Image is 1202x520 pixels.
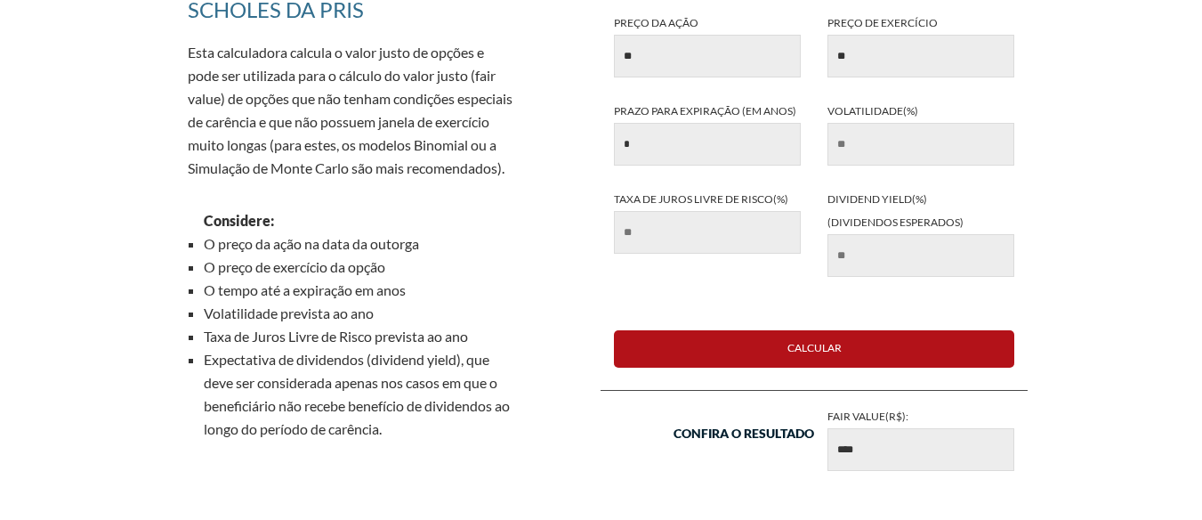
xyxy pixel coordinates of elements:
[814,188,1028,277] label: Dividend yield(%) (dividendos esperados)
[614,211,801,254] input: Taxa de juros livre de risco(%)
[814,405,1028,471] label: Fair Value(R$):
[204,348,517,441] li: Expectativa de dividendos (dividend yield), que deve ser considerada apenas nos casos em que o be...
[601,100,814,166] label: Prazo para expiração (em anos)
[674,423,814,467] h2: CONFIRA O RESULTADO
[204,302,517,325] li: Volatilidade prevista ao ano
[204,256,517,279] li: O preço de exercício da opção
[827,428,1014,471] input: Fair Value(R$):
[614,123,801,166] input: Prazo para expiração (em anos)
[827,35,1014,77] input: Preço de exercício
[614,35,801,77] input: Preço da ação
[204,232,517,256] li: O preço da ação na data da outorga
[827,123,1014,166] input: Volatilidade(%)
[188,41,517,180] p: Esta calculadora calcula o valor justo de opções e pode ser utilizada para o cálculo do valor jus...
[614,330,1014,368] button: CALCULAR
[204,325,517,348] li: Taxa de Juros Livre de Risco prevista ao ano
[814,12,1028,77] label: Preço de exercício
[204,279,517,302] li: O tempo até a expiração em anos
[814,100,1028,166] label: Volatilidade(%)
[204,212,274,229] strong: Considere:
[601,188,814,254] label: Taxa de juros livre de risco(%)
[601,12,814,77] label: Preço da ação
[827,234,1014,277] input: Dividend yield(%)(dividendos esperados)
